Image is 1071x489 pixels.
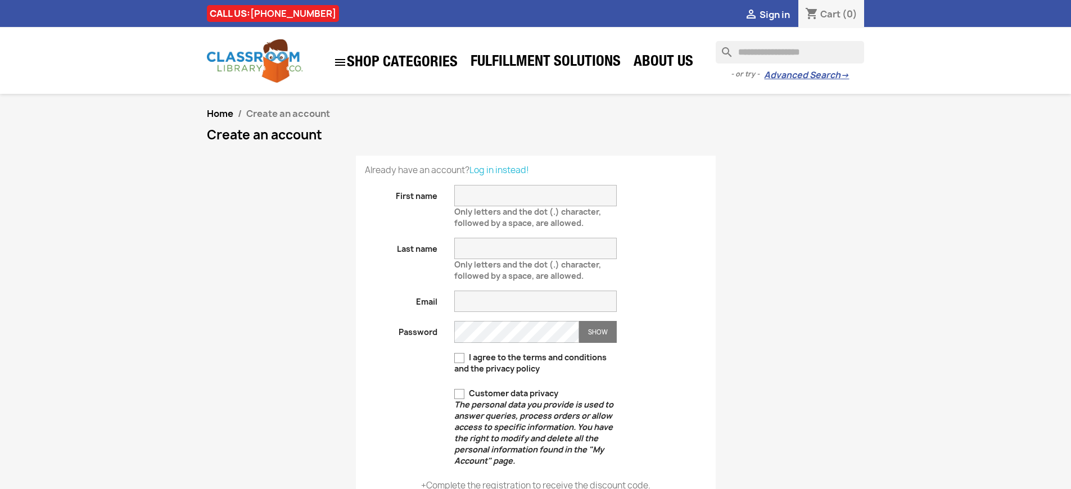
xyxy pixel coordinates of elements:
div: CALL US: [207,5,339,22]
a: Home [207,107,233,120]
a: Log in instead! [469,164,529,176]
label: First name [356,185,446,202]
label: Last name [356,238,446,255]
input: Search [716,41,864,64]
a: SHOP CATEGORIES [328,50,463,75]
i:  [744,8,758,22]
label: I agree to the terms and conditions and the privacy policy [454,352,617,374]
i: shopping_cart [805,8,819,21]
em: The personal data you provide is used to answer queries, process orders or allow access to specif... [454,399,613,466]
label: Password [356,321,446,338]
span: (0) [842,8,857,20]
span: Only letters and the dot (.) character, followed by a space, are allowed. [454,255,601,281]
span: - or try - [731,69,764,80]
a: [PHONE_NUMBER] [250,7,336,20]
p: Already have an account? [365,165,707,176]
span: Sign in [760,8,790,21]
img: Classroom Library Company [207,39,302,83]
h1: Create an account [207,128,865,142]
span: Create an account [246,107,330,120]
button: Show [579,321,617,343]
a:  Sign in [744,8,790,21]
i:  [333,56,347,69]
a: Advanced Search→ [764,70,849,81]
span: Cart [820,8,840,20]
label: Email [356,291,446,307]
a: About Us [628,52,699,74]
input: Password input [454,321,579,343]
i: search [716,41,729,55]
label: Customer data privacy [454,388,617,467]
span: Only letters and the dot (.) character, followed by a space, are allowed. [454,202,601,228]
a: Fulfillment Solutions [465,52,626,74]
span: → [840,70,849,81]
